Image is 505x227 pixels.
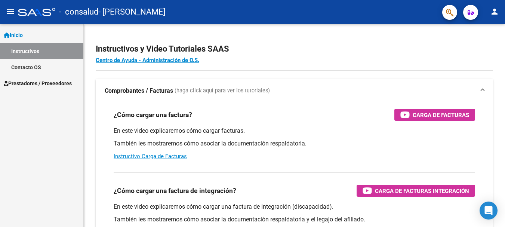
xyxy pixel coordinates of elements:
h3: ¿Cómo cargar una factura? [114,110,192,120]
span: Carga de Facturas [413,110,469,120]
span: (haga click aquí para ver los tutoriales) [175,87,270,95]
p: En este video explicaremos cómo cargar facturas. [114,127,475,135]
mat-icon: person [490,7,499,16]
a: Centro de Ayuda - Administración de O.S. [96,57,199,64]
strong: Comprobantes / Facturas [105,87,173,95]
p: En este video explicaremos cómo cargar una factura de integración (discapacidad). [114,203,475,211]
a: Instructivo Carga de Facturas [114,153,187,160]
p: También les mostraremos cómo asociar la documentación respaldatoria. [114,139,475,148]
span: Inicio [4,31,23,39]
h2: Instructivos y Video Tutoriales SAAS [96,42,493,56]
button: Carga de Facturas [394,109,475,121]
mat-icon: menu [6,7,15,16]
span: Carga de Facturas Integración [375,186,469,196]
p: También les mostraremos cómo asociar la documentación respaldatoria y el legajo del afiliado. [114,215,475,224]
button: Carga de Facturas Integración [357,185,475,197]
div: Open Intercom Messenger [480,202,498,220]
h3: ¿Cómo cargar una factura de integración? [114,185,236,196]
span: Prestadores / Proveedores [4,79,72,88]
span: - consalud [59,4,98,20]
span: - [PERSON_NAME] [98,4,166,20]
mat-expansion-panel-header: Comprobantes / Facturas (haga click aquí para ver los tutoriales) [96,79,493,103]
